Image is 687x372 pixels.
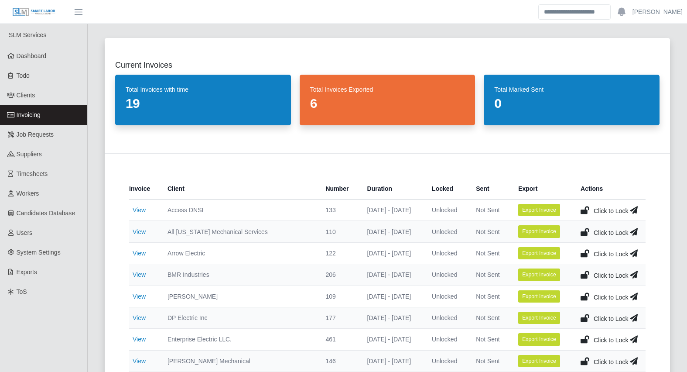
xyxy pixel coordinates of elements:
button: Export Invoice [518,355,560,367]
td: 122 [319,242,360,264]
a: [PERSON_NAME] [632,7,683,17]
td: [DATE] - [DATE] [360,200,425,221]
span: Job Requests [17,131,54,138]
dd: 6 [310,96,465,111]
td: Not Sent [469,200,511,221]
dd: 0 [494,96,649,111]
th: Locked [425,178,469,200]
td: Unlocked [425,286,469,307]
span: Users [17,229,33,236]
td: Unlocked [425,264,469,286]
td: Not Sent [469,350,511,372]
td: 109 [319,286,360,307]
td: [PERSON_NAME] [161,286,319,307]
td: Unlocked [425,200,469,221]
span: ToS [17,288,27,295]
td: Unlocked [425,307,469,328]
button: Export Invoice [518,333,560,345]
dt: Total Invoices with time [126,85,280,94]
input: Search [538,4,611,20]
span: Workers [17,190,39,197]
a: View [133,271,146,278]
button: Export Invoice [518,269,560,281]
th: Number [319,178,360,200]
span: Dashboard [17,52,47,59]
th: Client [161,178,319,200]
a: View [133,250,146,257]
td: Not Sent [469,286,511,307]
td: Unlocked [425,221,469,242]
td: 110 [319,221,360,242]
td: Arrow Electric [161,242,319,264]
td: 461 [319,329,360,350]
span: System Settings [17,249,61,256]
span: Timesheets [17,170,48,177]
th: Duration [360,178,425,200]
th: Actions [574,178,646,200]
button: Export Invoice [518,312,560,324]
span: Exports [17,269,37,276]
span: Todo [17,72,30,79]
span: Click to Lock [594,229,628,236]
span: Click to Lock [594,337,628,344]
span: Candidates Database [17,210,75,217]
button: Export Invoice [518,290,560,303]
td: 146 [319,350,360,372]
a: View [133,293,146,300]
td: [DATE] - [DATE] [360,242,425,264]
a: View [133,207,146,214]
dd: 19 [126,96,280,111]
th: Invoice [129,178,161,200]
td: [DATE] - [DATE] [360,307,425,328]
dt: Total Marked Sent [494,85,649,94]
span: Click to Lock [594,315,628,322]
button: Export Invoice [518,225,560,238]
td: Unlocked [425,242,469,264]
td: Not Sent [469,329,511,350]
button: Export Invoice [518,247,560,259]
td: Not Sent [469,307,511,328]
td: DP Electric Inc [161,307,319,328]
button: Export Invoice [518,204,560,216]
a: View [133,314,146,321]
td: 177 [319,307,360,328]
td: 133 [319,200,360,221]
span: Click to Lock [594,272,628,279]
td: Not Sent [469,221,511,242]
td: Not Sent [469,242,511,264]
td: [PERSON_NAME] Mechanical [161,350,319,372]
h2: Current Invoices [115,59,660,71]
th: Export [511,178,574,200]
span: Clients [17,92,35,99]
span: Suppliers [17,151,42,158]
a: View [133,228,146,235]
td: 206 [319,264,360,286]
a: View [133,336,146,343]
span: Click to Lock [594,207,628,214]
td: [DATE] - [DATE] [360,286,425,307]
th: Sent [469,178,511,200]
td: All [US_STATE] Mechanical Services [161,221,319,242]
td: [DATE] - [DATE] [360,221,425,242]
td: [DATE] - [DATE] [360,350,425,372]
td: Unlocked [425,329,469,350]
span: Invoicing [17,111,41,118]
td: BMR Industries [161,264,319,286]
td: [DATE] - [DATE] [360,329,425,350]
td: Access DNSI [161,200,319,221]
span: Click to Lock [594,358,628,365]
a: View [133,358,146,365]
dt: Total Invoices Exported [310,85,465,94]
td: [DATE] - [DATE] [360,264,425,286]
td: Unlocked [425,350,469,372]
span: SLM Services [9,31,46,38]
span: Click to Lock [594,294,628,301]
img: SLM Logo [12,7,56,17]
td: Not Sent [469,264,511,286]
span: Click to Lock [594,251,628,258]
td: Enterprise Electric LLC. [161,329,319,350]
